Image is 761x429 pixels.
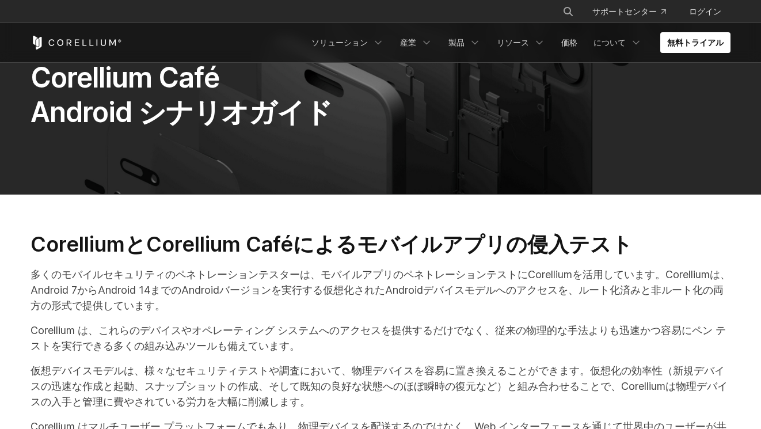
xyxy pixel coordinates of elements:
[31,268,730,312] font: 多くのモバイルセキュリティのペネトレーションテスターは、モバイルアプリのペネトレーションテストにCorelliumを活用しています。Corelliumは、Android 7からAndroid 1...
[448,37,465,47] font: 製品
[305,32,730,53] div: ナビゲーションメニュー
[31,95,332,129] font: Android シナリオガイド
[667,37,724,47] font: 無料トライアル
[31,365,728,408] font: 仮想デバイスモデルは、様々なセキュリティテストや調査において、物理デバイスを容易に置き換えることができます。仮想化の効率性（新規デバイスの迅速な作成と起動、スナップショットの作成、そして既知の良...
[31,36,122,50] a: コレリウムホーム
[311,37,368,47] font: ソリューション
[400,37,416,47] font: 産業
[561,37,577,47] font: 価格
[558,1,579,22] button: 検索
[31,60,219,94] font: Corellium Café
[31,324,726,352] font: Corellium は、これらのデバイスやオペレーティング システムへのアクセスを提供するだけでなく、従来の物理的な手法よりも迅速かつ容易にペン テストを実行できる多くの組み込みツールも備えています。
[593,37,626,47] font: について
[31,231,633,257] font: CorelliumとCorellium Caféによるモバイルアプリの侵入テスト
[689,6,721,16] font: ログイン
[497,37,529,47] font: リソース
[592,6,657,16] font: サポートセンター
[549,1,730,22] div: ナビゲーションメニュー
